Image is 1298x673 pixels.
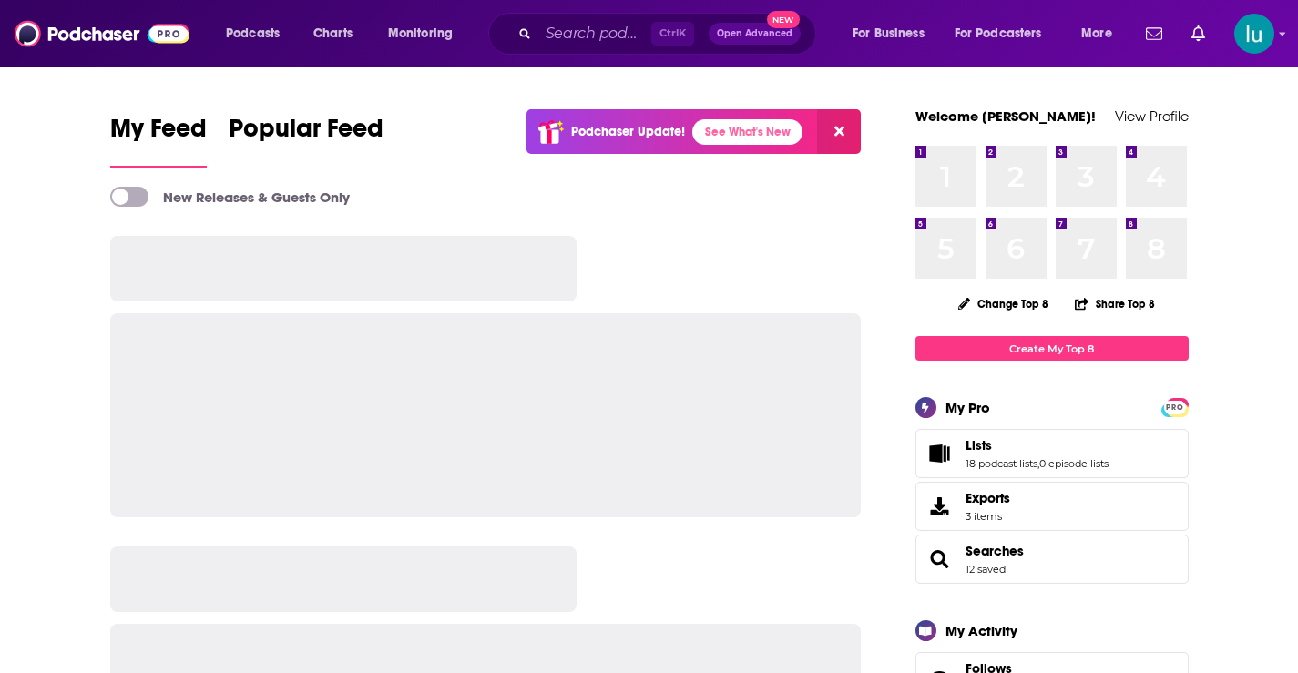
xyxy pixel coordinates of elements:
[506,13,833,55] div: Search podcasts, credits, & more...
[840,19,947,48] button: open menu
[1184,18,1212,49] a: Show notifications dropdown
[1037,457,1039,470] span: ,
[915,535,1189,584] span: Searches
[915,429,1189,478] span: Lists
[1164,400,1186,413] a: PRO
[229,113,383,168] a: Popular Feed
[229,113,383,155] span: Popular Feed
[213,19,303,48] button: open menu
[571,124,685,139] p: Podchaser Update!
[709,23,801,45] button: Open AdvancedNew
[915,336,1189,361] a: Create My Top 8
[538,19,651,48] input: Search podcasts, credits, & more...
[915,482,1189,531] a: Exports
[1074,286,1156,321] button: Share Top 8
[966,437,1109,454] a: Lists
[692,119,802,145] a: See What's New
[651,22,694,46] span: Ctrl K
[110,187,350,207] a: New Releases & Guests Only
[717,29,792,38] span: Open Advanced
[313,21,353,46] span: Charts
[1115,107,1189,125] a: View Profile
[943,19,1068,48] button: open menu
[922,441,958,466] a: Lists
[226,21,280,46] span: Podcasts
[375,19,476,48] button: open menu
[1234,14,1274,54] img: User Profile
[1039,457,1109,470] a: 0 episode lists
[388,21,453,46] span: Monitoring
[945,622,1017,639] div: My Activity
[110,113,207,168] a: My Feed
[966,437,992,454] span: Lists
[955,21,1042,46] span: For Podcasters
[1234,14,1274,54] span: Logged in as lusodano
[966,457,1037,470] a: 18 podcast lists
[966,563,1006,576] a: 12 saved
[1068,19,1135,48] button: open menu
[922,494,958,519] span: Exports
[966,543,1024,559] a: Searches
[947,292,1060,315] button: Change Top 8
[853,21,925,46] span: For Business
[1139,18,1170,49] a: Show notifications dropdown
[302,19,363,48] a: Charts
[1234,14,1274,54] button: Show profile menu
[1164,401,1186,414] span: PRO
[767,11,800,28] span: New
[945,399,990,416] div: My Pro
[110,113,207,155] span: My Feed
[915,107,1096,125] a: Welcome [PERSON_NAME]!
[966,510,1010,523] span: 3 items
[966,490,1010,506] span: Exports
[1081,21,1112,46] span: More
[15,16,189,51] img: Podchaser - Follow, Share and Rate Podcasts
[922,546,958,572] a: Searches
